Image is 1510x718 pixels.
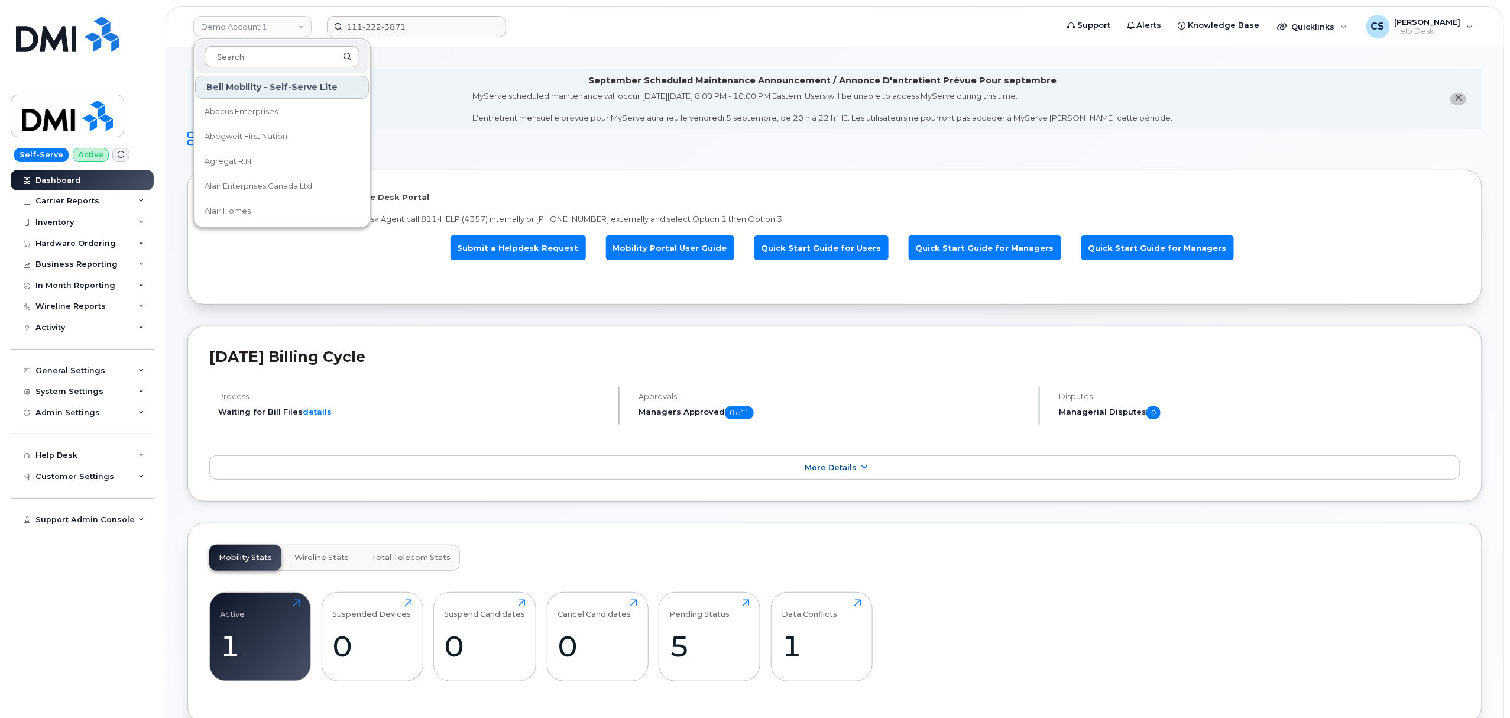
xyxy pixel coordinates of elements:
[606,235,734,261] a: Mobility Portal User Guide
[209,192,1460,203] p: Welcome to the Mobile Device Service Desk Portal
[195,125,369,148] a: Abegweit First Nation
[332,629,412,664] div: 0
[782,629,861,664] div: 1
[1059,392,1460,401] h4: Disputes
[639,392,1029,401] h4: Approvals
[195,100,369,124] a: Abacus Enterprises
[558,599,631,619] div: Cancel Candidates
[1450,93,1467,105] button: close notification
[805,463,857,472] span: More Details
[303,407,332,416] a: details
[670,629,750,664] div: 5
[205,156,251,167] span: Agregat R.N
[195,174,369,198] a: Alair Enterprises Canada Ltd
[332,599,412,675] a: Suspended Devices0
[909,235,1061,261] a: Quick Start Guide for Managers
[725,406,754,419] span: 0 of 1
[558,599,637,675] a: Cancel Candidates0
[1081,235,1234,261] a: Quick Start Guide for Managers
[209,348,1460,366] h2: [DATE] Billing Cycle
[1059,406,1460,419] h5: Managerial Disputes
[558,629,637,664] div: 0
[205,46,359,67] input: Search
[589,75,1057,87] div: September Scheduled Maintenance Announcement / Annonce D'entretient Prévue Pour septembre
[445,599,526,619] div: Suspend Candidates
[195,76,369,99] div: Bell Mobility - Self-Serve Lite
[782,599,837,619] div: Data Conflicts
[218,406,608,418] li: Waiting for Bill Files
[221,599,300,675] a: Active1
[205,106,278,118] span: Abacus Enterprises
[445,599,526,675] a: Suspend Candidates0
[221,599,245,619] div: Active
[670,599,750,675] a: Pending Status5
[294,553,349,562] span: Wireline Stats
[1146,406,1161,419] span: 0
[451,235,586,261] a: Submit a Helpdesk Request
[445,629,526,664] div: 0
[332,599,411,619] div: Suspended Devices
[754,235,889,261] a: Quick Start Guide for Users
[670,599,730,619] div: Pending Status
[205,180,312,192] span: Alair Enterprises Canada Ltd
[195,199,369,223] a: Alair Homes
[209,214,1460,225] p: To speak with a Mobile Device Service Desk Agent call 811-HELP (4357) internally or [PHONE_NUMBER...
[205,205,251,217] span: Alair Homes
[221,629,300,664] div: 1
[371,553,451,562] span: Total Telecom Stats
[782,599,861,675] a: Data Conflicts1
[639,406,1029,419] h5: Managers Approved
[195,150,369,173] a: Agregat R.N
[472,90,1173,124] div: MyServe scheduled maintenance will occur [DATE][DATE] 8:00 PM - 10:00 PM Eastern. Users will be u...
[218,392,608,401] h4: Process
[205,131,287,143] span: Abegweit First Nation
